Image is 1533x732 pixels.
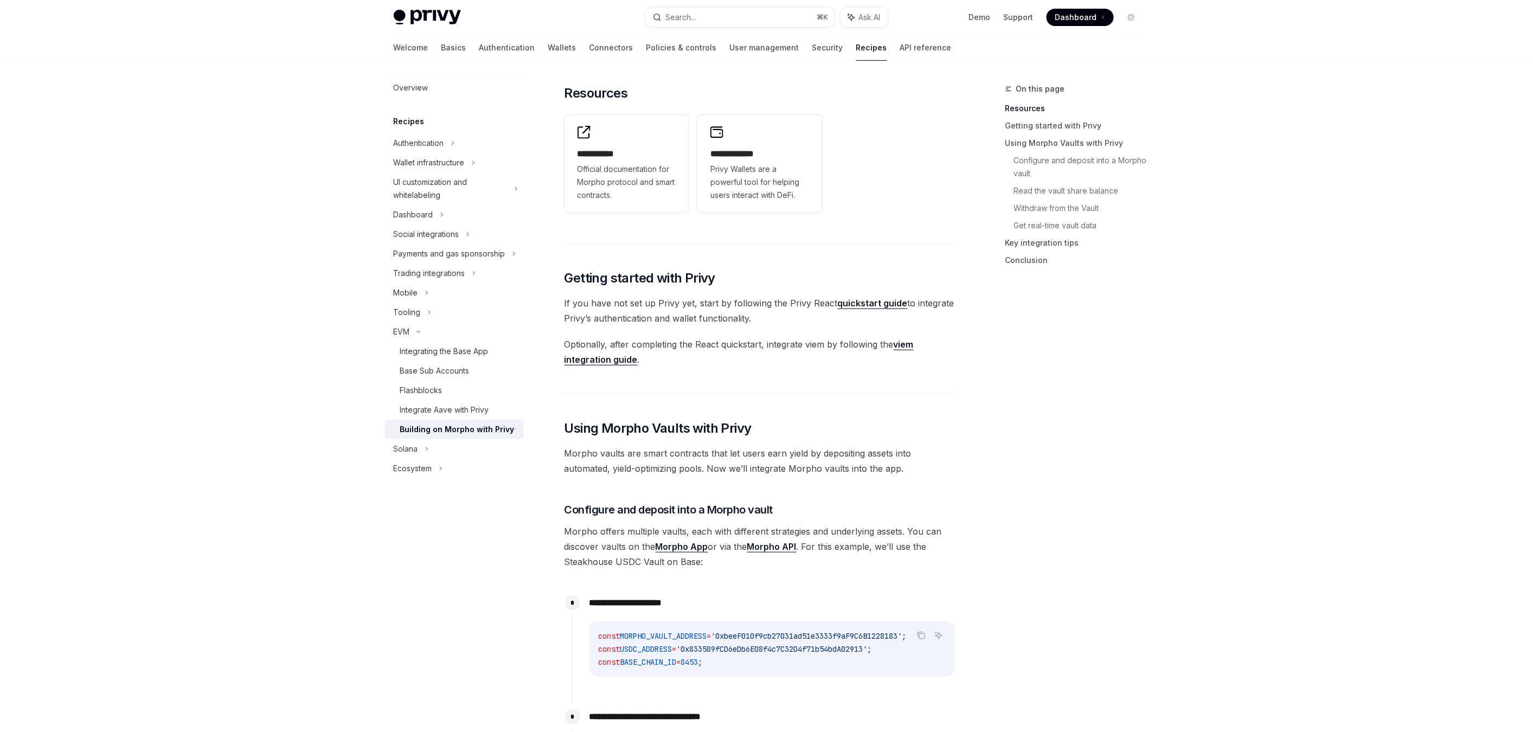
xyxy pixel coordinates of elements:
[672,644,677,654] span: =
[589,35,633,61] a: Connectors
[394,208,433,221] div: Dashboard
[400,345,489,358] div: Integrating the Base App
[565,296,955,326] span: If you have not set up Privy yet, start by following the Privy React to integrate Privy’s authent...
[385,381,524,400] a: Flashblocks
[394,306,421,319] div: Tooling
[599,657,620,667] span: const
[1016,82,1065,95] span: On this page
[394,81,428,94] div: Overview
[385,400,524,420] a: Integrate Aave with Privy
[902,631,907,641] span: ;
[969,12,991,23] a: Demo
[565,337,955,367] span: Optionally, after completing the React quickstart, integrate viem by following the .
[385,342,524,361] a: Integrating the Base App
[1005,252,1149,269] a: Conclusion
[817,13,829,22] span: ⌘ K
[1005,234,1149,252] a: Key integration tips
[666,11,696,24] div: Search...
[394,10,461,25] img: light logo
[1014,217,1149,234] a: Get real-time vault data
[681,657,698,667] span: 8453
[711,631,902,641] span: '0xbeeF010f9cb27031ad51e3333f9aF9C6B1228183'
[565,420,752,437] span: Using Morpho Vaults with Privy
[1005,134,1149,152] a: Using Morpho Vaults with Privy
[565,339,914,365] a: viem integration guide
[394,462,432,475] div: Ecosystem
[747,541,797,553] a: Morpho API
[1055,12,1097,23] span: Dashboard
[856,35,887,61] a: Recipes
[697,115,822,213] a: **** **** ***Privy Wallets are a powerful tool for helping users interact with DeFi.
[868,644,872,654] span: ;
[677,644,868,654] span: '0x833589fCD6eDb6E08f4c7C32D4f71b54bdA02913'
[599,644,620,654] span: const
[1014,152,1149,182] a: Configure and deposit into a Morpho vault
[394,35,428,61] a: Welcome
[838,298,908,309] a: quickstart guide
[812,35,843,61] a: Security
[841,8,888,27] button: Ask AI
[620,657,677,667] span: BASE_CHAIN_ID
[548,35,576,61] a: Wallets
[730,35,799,61] a: User management
[646,35,717,61] a: Policies & controls
[1005,117,1149,134] a: Getting started with Privy
[385,78,524,98] a: Overview
[394,247,505,260] div: Payments and gas sponsorship
[394,137,444,150] div: Authentication
[400,403,489,416] div: Integrate Aave with Privy
[900,35,952,61] a: API reference
[479,35,535,61] a: Authentication
[914,628,928,643] button: Copy the contents from the code block
[599,631,620,641] span: const
[394,228,459,241] div: Social integrations
[565,85,628,102] span: Resources
[565,502,773,517] span: Configure and deposit into a Morpho vault
[565,269,715,287] span: Getting started with Privy
[385,420,524,439] a: Building on Morpho with Privy
[565,524,955,569] span: Morpho offers multiple vaults, each with different strategies and underlying assets. You can disc...
[645,8,835,27] button: Search...⌘K
[710,163,809,202] span: Privy Wallets are a powerful tool for helping users interact with DeFi.
[1123,9,1140,26] button: Toggle dark mode
[1004,12,1034,23] a: Support
[1014,200,1149,217] a: Withdraw from the Vault
[1014,182,1149,200] a: Read the vault share balance
[394,176,508,202] div: UI customization and whitelabeling
[394,442,418,455] div: Solana
[1005,100,1149,117] a: Resources
[578,163,676,202] span: Official documentation for Morpho protocol and smart contracts.
[1047,9,1114,26] a: Dashboard
[400,364,470,377] div: Base Sub Accounts
[394,267,465,280] div: Trading integrations
[707,631,711,641] span: =
[565,115,689,213] a: **** **** *Official documentation for Morpho protocol and smart contracts.
[932,628,946,643] button: Ask AI
[394,156,465,169] div: Wallet infrastructure
[394,286,418,299] div: Mobile
[385,361,524,381] a: Base Sub Accounts
[620,644,672,654] span: USDC_ADDRESS
[565,446,955,476] span: Morpho vaults are smart contracts that let users earn yield by depositing assets into automated, ...
[656,541,708,553] a: Morpho App
[620,631,707,641] span: MORPHO_VAULT_ADDRESS
[677,657,681,667] span: =
[441,35,466,61] a: Basics
[394,325,410,338] div: EVM
[394,115,425,128] h5: Recipes
[698,657,703,667] span: ;
[400,384,442,397] div: Flashblocks
[859,12,881,23] span: Ask AI
[400,423,515,436] div: Building on Morpho with Privy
